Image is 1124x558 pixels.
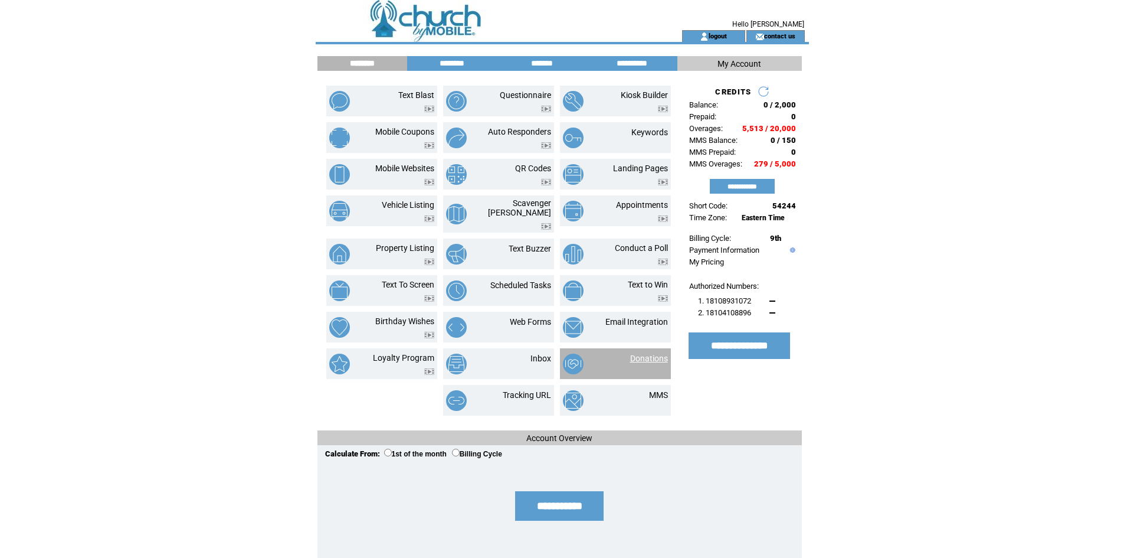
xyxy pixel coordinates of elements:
img: scheduled-tasks.png [446,280,467,301]
a: MMS [649,390,668,400]
span: 5,513 / 20,000 [742,124,796,133]
a: Text Buzzer [509,244,551,253]
input: Billing Cycle [452,449,460,456]
a: Web Forms [510,317,551,327]
a: Birthday Wishes [375,316,434,326]
img: video.png [541,106,551,112]
span: 1. 18108931072 [698,296,751,305]
img: video.png [424,106,434,112]
input: 1st of the month [384,449,392,456]
img: video.png [424,259,434,265]
a: Loyalty Program [373,353,434,363]
img: birthday-wishes.png [329,317,350,338]
span: 0 / 150 [771,136,796,145]
a: Mobile Coupons [375,127,434,136]
img: kiosk-builder.png [563,91,584,112]
a: logout [709,32,727,40]
img: qr-codes.png [446,164,467,185]
img: questionnaire.png [446,91,467,112]
img: tracking-url.png [446,390,467,411]
a: My Pricing [689,257,724,266]
span: 0 [791,112,796,121]
span: Balance: [689,100,718,109]
img: video.png [541,179,551,185]
label: Billing Cycle [452,450,502,458]
img: conduct-a-poll.png [563,244,584,265]
a: contact us [764,32,795,40]
img: email-integration.png [563,317,584,338]
a: Mobile Websites [375,164,434,173]
a: Donations [630,354,668,363]
img: donations.png [563,354,584,374]
a: Conduct a Poll [615,243,668,253]
img: video.png [424,332,434,338]
a: Inbox [530,354,551,363]
a: Kiosk Builder [621,90,668,100]
img: landing-pages.png [563,164,584,185]
img: video.png [541,142,551,149]
a: Email Integration [605,317,668,327]
span: Account Overview [526,433,592,443]
a: Scavenger [PERSON_NAME] [488,198,551,217]
span: Short Code: [689,201,728,210]
a: Keywords [631,128,668,137]
a: Text to Win [628,280,668,289]
span: MMS Balance: [689,136,738,145]
span: Authorized Numbers: [689,282,759,291]
span: My Account [717,59,761,68]
span: MMS Overages: [689,159,742,168]
a: Questionnaire [500,90,551,100]
img: property-listing.png [329,244,350,265]
a: Vehicle Listing [382,200,434,210]
a: Payment Information [689,246,759,254]
img: appointments.png [563,201,584,221]
span: Hello [PERSON_NAME] [732,20,804,28]
img: help.gif [787,247,795,253]
a: Auto Responders [488,127,551,136]
img: video.png [424,368,434,375]
a: Text Blast [398,90,434,100]
label: 1st of the month [384,450,447,458]
span: 0 [791,148,796,156]
span: Eastern Time [742,214,785,222]
span: Calculate From: [325,449,380,458]
img: text-buzzer.png [446,244,467,265]
span: 0 / 2,000 [763,100,796,109]
img: video.png [658,216,668,222]
span: Billing Cycle: [689,234,731,243]
img: web-forms.png [446,317,467,338]
img: video.png [658,179,668,185]
img: video.png [424,216,434,222]
img: auto-responders.png [446,128,467,148]
img: video.png [658,295,668,302]
img: video.png [658,106,668,112]
span: 279 / 5,000 [754,159,796,168]
img: video.png [424,295,434,302]
img: text-to-screen.png [329,280,350,301]
span: Time Zone: [689,213,727,222]
img: keywords.png [563,128,584,148]
img: video.png [541,223,551,230]
a: Property Listing [376,243,434,253]
span: Overages: [689,124,723,133]
img: video.png [424,142,434,149]
a: Tracking URL [503,390,551,400]
span: 2. 18104108896 [698,308,751,317]
span: 9th [770,234,781,243]
a: Landing Pages [613,164,668,173]
img: contact_us_icon.gif [755,32,764,41]
a: Text To Screen [382,280,434,289]
img: mobile-websites.png [329,164,350,185]
img: text-to-win.png [563,280,584,301]
span: MMS Prepaid: [689,148,736,156]
span: Prepaid: [689,112,716,121]
img: video.png [424,179,434,185]
img: loyalty-program.png [329,354,350,374]
span: CREDITS [715,87,751,96]
img: inbox.png [446,354,467,374]
img: vehicle-listing.png [329,201,350,221]
img: account_icon.gif [700,32,709,41]
a: QR Codes [515,164,551,173]
a: Appointments [616,200,668,210]
span: 54244 [772,201,796,210]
